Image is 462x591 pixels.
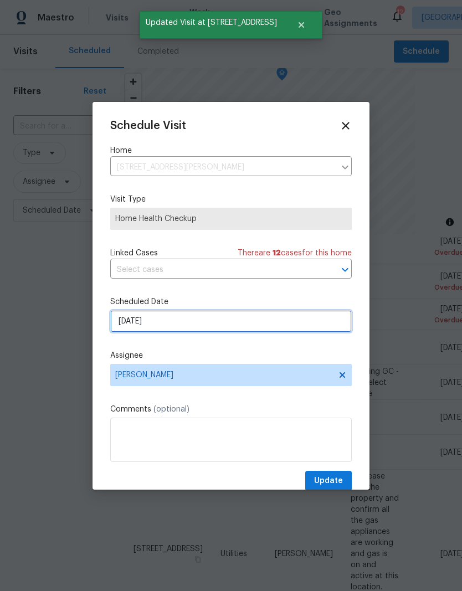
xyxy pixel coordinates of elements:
span: [PERSON_NAME] [115,371,332,379]
label: Scheduled Date [110,296,352,307]
span: Linked Cases [110,248,158,259]
button: Open [337,262,353,277]
label: Visit Type [110,194,352,205]
span: (optional) [153,405,189,413]
span: Updated Visit at [STREET_ADDRESS] [140,11,283,34]
span: There are case s for this home [238,248,352,259]
input: M/D/YYYY [110,310,352,332]
input: Select cases [110,261,321,279]
span: Update [314,474,343,488]
label: Assignee [110,350,352,361]
label: Home [110,145,352,156]
span: Home Health Checkup [115,213,347,224]
button: Close [283,14,320,36]
span: 12 [273,249,281,257]
span: Schedule Visit [110,120,186,131]
button: Update [305,471,352,491]
span: Close [340,120,352,132]
label: Comments [110,404,352,415]
input: Enter in an address [110,159,335,176]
